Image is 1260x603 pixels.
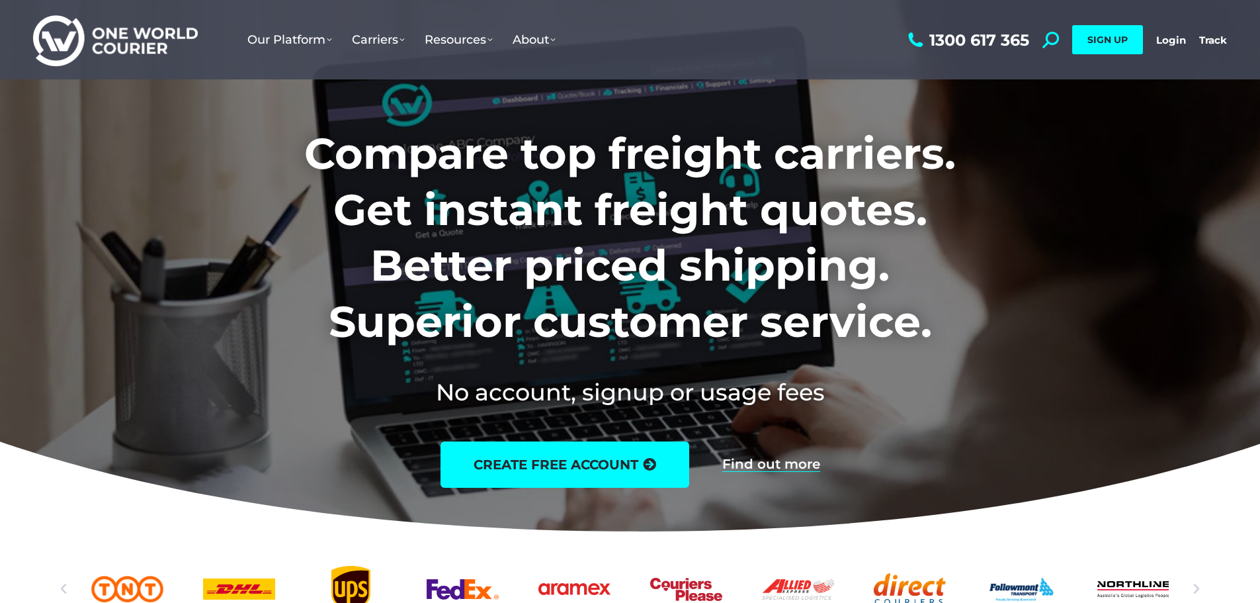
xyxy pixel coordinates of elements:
h2: No account, signup or usage fees [217,376,1043,408]
span: SIGN UP [1087,34,1128,46]
a: Carriers [342,19,415,60]
span: Carriers [352,32,405,47]
a: 1300 617 365 [905,32,1029,48]
a: Login [1156,34,1186,46]
a: About [503,19,566,60]
span: About [513,32,556,47]
a: Find out more [722,457,820,472]
a: Resources [415,19,503,60]
img: One World Courier [33,13,198,67]
span: Our Platform [247,32,332,47]
a: Track [1199,34,1227,46]
a: Our Platform [237,19,342,60]
a: SIGN UP [1072,25,1143,54]
span: Resources [425,32,493,47]
a: create free account [441,441,689,488]
h1: Compare top freight carriers. Get instant freight quotes. Better priced shipping. Superior custom... [217,126,1043,349]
